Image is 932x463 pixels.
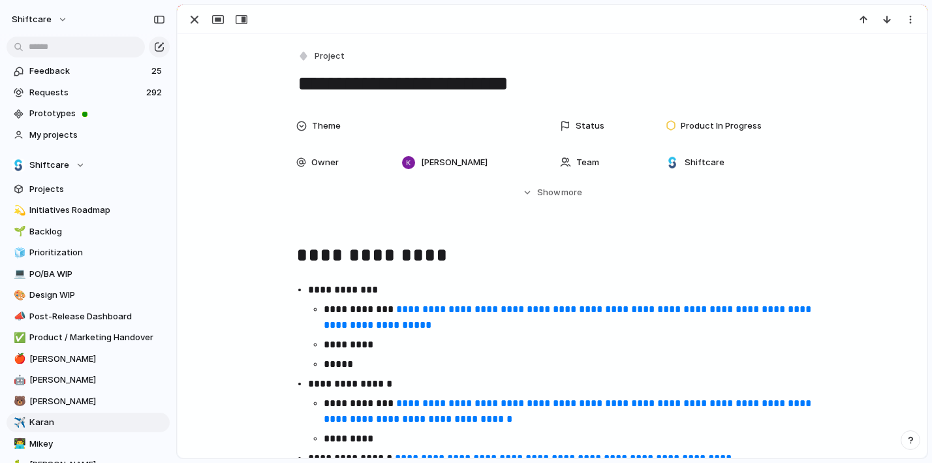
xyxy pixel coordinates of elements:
a: 📣Post-Release Dashboard [7,307,170,327]
button: 👨‍💻 [12,438,25,451]
div: 🤖 [14,373,23,388]
span: Show [537,186,561,199]
a: 💻PO/BA WIP [7,264,170,284]
button: 🤖 [12,374,25,387]
a: 🧊Prioritization [7,243,170,263]
span: shiftcare [12,13,52,26]
span: Mikey [29,438,165,451]
a: 💫Initiatives Roadmap [7,200,170,220]
button: Showmore [296,181,808,204]
a: ✈️Karan [7,413,170,432]
button: Project [295,47,349,66]
span: [PERSON_NAME] [29,374,165,387]
div: 💫 [14,203,23,218]
button: 💻 [12,268,25,281]
div: ✅ [14,330,23,345]
a: 🐻[PERSON_NAME] [7,392,170,411]
a: 🍎[PERSON_NAME] [7,349,170,369]
a: 🌱Backlog [7,222,170,242]
span: Product In Progress [681,120,762,133]
a: Feedback25 [7,61,170,81]
div: 🧊 [14,246,23,261]
div: ✈️ [14,415,23,430]
a: Requests292 [7,83,170,103]
span: 25 [151,65,164,78]
div: 💻 [14,266,23,281]
button: 🌱 [12,225,25,238]
span: more [561,186,582,199]
span: Karan [29,416,165,429]
span: Post-Release Dashboard [29,310,165,323]
span: Theme [312,120,341,133]
span: Owner [311,156,339,169]
a: Prototypes [7,104,170,123]
a: Projects [7,180,170,199]
a: 🤖[PERSON_NAME] [7,370,170,390]
a: My projects [7,125,170,145]
span: Feedback [29,65,148,78]
button: 🧊 [12,246,25,259]
button: Shiftcare [7,155,170,175]
a: ✅Product / Marketing Handover [7,328,170,347]
span: My projects [29,129,165,142]
div: 🐻 [14,394,23,409]
a: 👨‍💻Mikey [7,434,170,454]
span: Prototypes [29,107,165,120]
span: [PERSON_NAME] [29,395,165,408]
button: ✅ [12,331,25,344]
button: 💫 [12,204,25,217]
span: [PERSON_NAME] [29,353,165,366]
span: PO/BA WIP [29,268,165,281]
span: Project [315,50,345,63]
span: Projects [29,183,165,196]
button: 🎨 [12,289,25,302]
div: 👨‍💻 [14,436,23,451]
button: ✈️ [12,416,25,429]
span: [PERSON_NAME] [421,156,488,169]
span: Backlog [29,225,165,238]
div: 🍎 [14,351,23,366]
span: Shiftcare [685,156,724,169]
button: shiftcare [6,9,74,30]
span: Status [576,120,604,133]
span: Requests [29,86,142,99]
button: 📣 [12,310,25,323]
span: Shiftcare [29,159,69,172]
span: Product / Marketing Handover [29,331,165,344]
span: Design WIP [29,289,165,302]
span: Prioritization [29,246,165,259]
span: Initiatives Roadmap [29,204,165,217]
button: 🍎 [12,353,25,366]
div: 🎨 [14,288,23,303]
div: 📣 [14,309,23,324]
a: 🎨Design WIP [7,285,170,305]
div: 🌱 [14,224,23,239]
span: Team [576,156,599,169]
button: 🐻 [12,395,25,408]
span: 292 [146,86,164,99]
